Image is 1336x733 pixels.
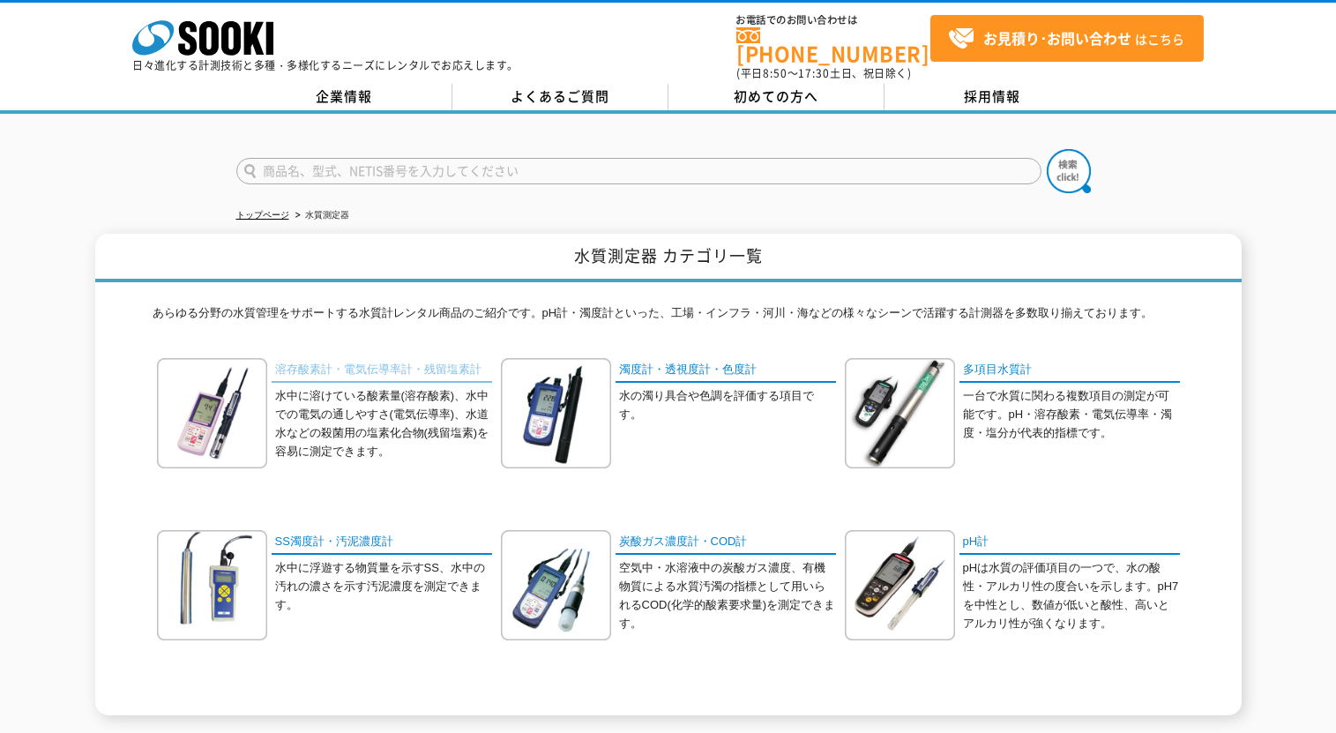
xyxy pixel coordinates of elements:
a: 企業情報 [236,84,452,110]
p: 水の濁り具合や色調を評価する項目です。 [619,387,836,424]
p: pHは水質の評価項目の一つで、水の酸性・アルカリ性の度合いを示します。pH7を中性とし、数値が低いと酸性、高いとアルカリ性が強くなります。 [963,559,1180,632]
a: [PHONE_NUMBER] [736,27,930,64]
a: pH計 [959,530,1180,556]
img: 多項目水質計 [845,358,955,468]
a: 多項目水質計 [959,358,1180,384]
input: 商品名、型式、NETIS番号を入力してください [236,158,1041,184]
a: 初めての方へ [668,84,884,110]
img: pH計 [845,530,955,640]
p: あらゆる分野の水質管理をサポートする水質計レンタル商品のご紹介です。pH計・濁度計といった、工場・インフラ・河川・海などの様々なシーンで活躍する計測器を多数取り揃えております。 [153,304,1184,332]
strong: お見積り･お問い合わせ [983,27,1131,49]
a: お見積り･お問い合わせはこちら [930,15,1204,62]
h1: 水質測定器 カテゴリ一覧 [95,234,1242,282]
a: よくあるご質問 [452,84,668,110]
span: 17:30 [798,65,830,81]
img: 溶存酸素計・電気伝導率計・残留塩素計 [157,358,267,468]
span: 8:50 [763,65,787,81]
a: 濁度計・透視度計・色度計 [616,358,836,384]
span: はこちら [948,26,1184,52]
a: SS濁度計・汚泥濃度計 [272,530,492,556]
img: SS濁度計・汚泥濃度計 [157,530,267,640]
img: btn_search.png [1047,149,1091,193]
p: 水中に浮遊する物質量を示すSS、水中の汚れの濃さを示す汚泥濃度を測定できます。 [275,559,492,614]
p: 空気中・水溶液中の炭酸ガス濃度、有機物質による水質汚濁の指標として用いられるCOD(化学的酸素要求量)を測定できます。 [619,559,836,632]
p: 一台で水質に関わる複数項目の測定が可能です。pH・溶存酸素・電気伝導率・濁度・塩分が代表的指標です。 [963,387,1180,442]
p: 水中に溶けている酸素量(溶存酸素)、水中での電気の通しやすさ(電気伝導率)、水道水などの殺菌用の塩素化合物(残留塩素)を容易に測定できます。 [275,387,492,460]
span: (平日 ～ 土日、祝日除く) [736,65,911,81]
p: 日々進化する計測技術と多種・多様化するニーズにレンタルでお応えします。 [132,60,519,71]
a: 採用情報 [884,84,1101,110]
a: 溶存酸素計・電気伝導率計・残留塩素計 [272,358,492,384]
img: 炭酸ガス濃度計・COD計 [501,530,611,640]
span: お電話でのお問い合わせは [736,15,930,26]
li: 水質測定器 [292,206,349,225]
a: 炭酸ガス濃度計・COD計 [616,530,836,556]
img: 濁度計・透視度計・色度計 [501,358,611,468]
a: トップページ [236,210,289,220]
span: 初めての方へ [734,86,818,106]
